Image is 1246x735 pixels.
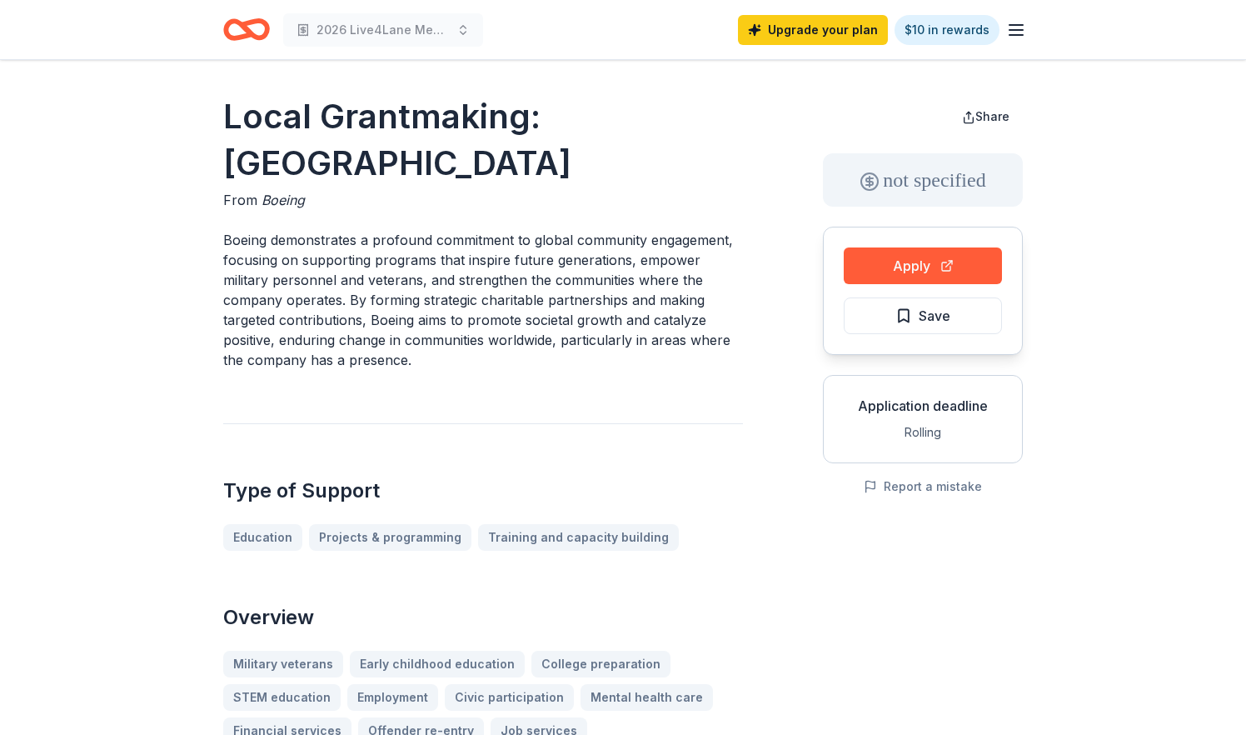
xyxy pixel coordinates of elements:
a: Upgrade your plan [738,15,888,45]
h2: Overview [223,604,743,631]
button: Save [844,297,1002,334]
button: Report a mistake [864,477,982,497]
a: Home [223,10,270,49]
button: Apply [844,247,1002,284]
div: Application deadline [837,396,1009,416]
span: Share [975,109,1009,123]
a: Projects & programming [309,524,471,551]
div: not specified [823,153,1023,207]
h1: Local Grantmaking: [GEOGRAPHIC_DATA] [223,93,743,187]
button: Share [949,100,1023,133]
a: Training and capacity building [478,524,679,551]
h2: Type of Support [223,477,743,504]
button: 2026 Live4Lane Mental Health Advocacy Collage Scholarship [283,13,483,47]
span: Boeing [262,192,305,208]
p: Boeing demonstrates a profound commitment to global community engagement, focusing on supporting ... [223,230,743,370]
a: Education [223,524,302,551]
span: Save [919,305,950,327]
a: $10 in rewards [895,15,999,45]
span: 2026 Live4Lane Mental Health Advocacy Collage Scholarship [316,20,450,40]
div: From [223,190,743,210]
div: Rolling [837,422,1009,442]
